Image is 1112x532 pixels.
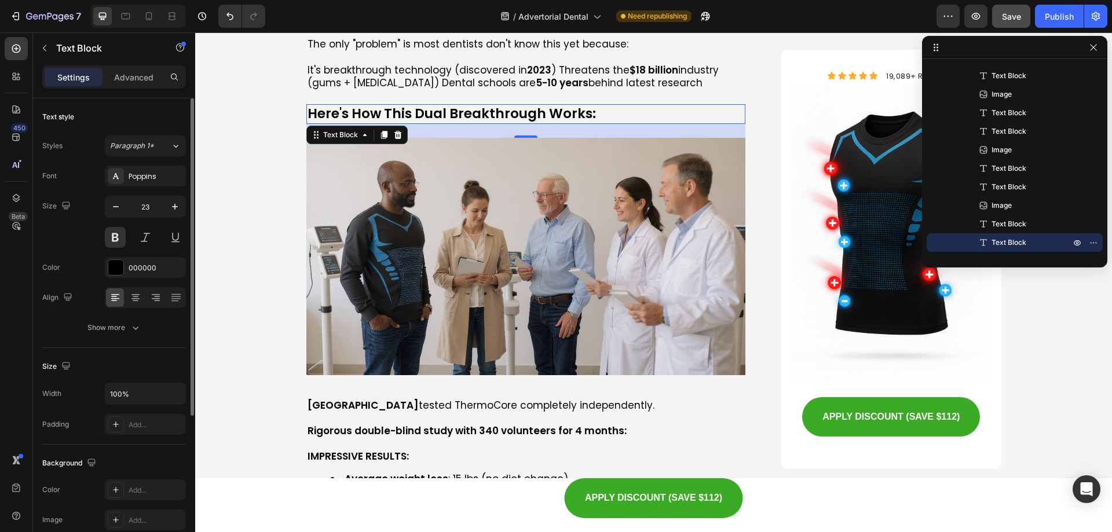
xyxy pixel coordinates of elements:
p: Settings [57,71,90,83]
li: : 15 lbs (no diet change) [136,440,550,453]
strong: 5-10 years [341,43,393,57]
div: 000000 [129,263,183,273]
strong: IMPRESSIVE RESULTS: [112,417,214,431]
a: APPLY DISCOUNT (SAVE $112) [607,365,785,405]
div: Beta [9,212,28,221]
span: Text Block [992,237,1026,248]
div: Width [42,388,61,399]
span: Advertorial Dental [518,10,588,23]
img: gempages_580656701712106067-f543156f-e9ad-41e5-ba48-2370b4da26ef.png [596,51,796,351]
div: Show more [87,322,141,333]
strong: $18 billion [434,31,483,45]
span: Need republishing [628,11,687,21]
strong: [GEOGRAPHIC_DATA] [112,366,224,380]
button: Paragraph 1* [105,135,186,156]
button: Save [992,5,1030,28]
button: Show more [42,317,186,338]
div: Add... [129,485,183,496]
strong: 2023 [332,31,356,45]
p: tested ThermoCore completely independently. [112,366,550,379]
div: Poppins [129,171,183,182]
span: / [513,10,516,23]
div: 450 [11,123,28,133]
img: gempages_580656701712106067-ac72a687-4cb3-49f4-a0b6-ee514ee42702.png [111,105,551,343]
span: Text Block [992,107,1026,119]
p: Here's How This Dual Breakthrough Works: [112,73,550,90]
button: 7 [5,5,86,28]
iframe: Design area [195,32,1112,532]
div: Add... [129,420,183,430]
span: Text Block [992,126,1026,137]
div: Rich Text Editor. Editing area: main [111,72,551,91]
p: Text Block [56,41,155,55]
div: Padding [42,419,69,430]
div: Image [42,515,63,525]
span: Image [992,144,1012,156]
strong: Average weight loss [149,439,253,453]
div: Size [42,199,73,214]
p: APPLY DISCOUNT (SAVE $112) [627,376,765,393]
a: APPLY DISCOUNT (SAVE $112) [370,446,547,486]
strong: Rigorous double-blind study with 340 volunteers for 4 months: [112,391,431,405]
p: APPLY DISCOUNT (SAVE $112) [390,457,527,474]
button: Publish [1035,5,1084,28]
div: Size [42,359,73,375]
div: Styles [42,141,63,151]
div: Text style [42,112,74,122]
p: It's breakthrough technology (discovered in ) Threatens the industry (gums + [MEDICAL_DATA]) Dent... [112,31,550,57]
div: Undo/Redo [218,5,265,28]
span: 19,089+ Reviews! [691,38,759,49]
p: 7 [76,9,81,23]
span: Text Block [992,181,1026,193]
div: Align [42,290,75,306]
div: Open Intercom Messenger [1073,475,1100,503]
div: Font [42,171,57,181]
div: Color [42,485,60,495]
span: Text Block [992,163,1026,174]
p: Advanced [114,71,153,83]
span: Text Block [992,218,1026,230]
span: Image [992,200,1012,211]
div: Color [42,262,60,273]
span: Image [992,89,1012,100]
span: Paragraph 1* [110,141,154,151]
span: Text Block [992,70,1026,82]
input: Auto [105,383,185,404]
div: Add... [129,515,183,526]
div: Background [42,456,98,471]
p: The only "problem" is most dentists don't know this yet because: [112,5,550,18]
span: Save [1002,12,1021,21]
div: Publish [1045,10,1074,23]
div: Text Block [126,97,165,108]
